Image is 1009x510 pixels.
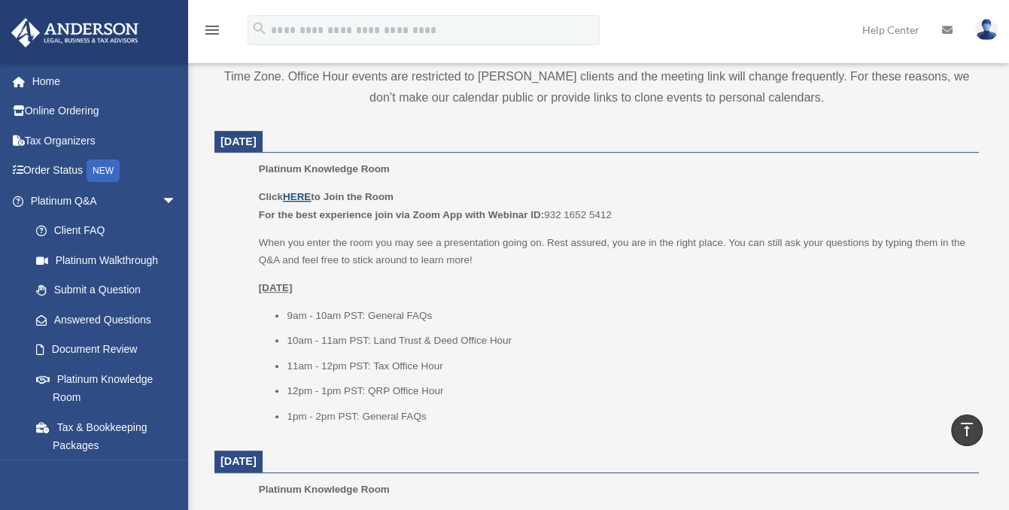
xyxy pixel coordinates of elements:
[21,364,192,412] a: Platinum Knowledge Room
[259,191,394,202] b: Click to Join the Room
[259,282,293,293] u: [DATE]
[259,484,390,495] span: Platinum Knowledge Room
[259,188,968,223] p: 932 1652 5412
[11,96,199,126] a: Online Ordering
[11,66,199,96] a: Home
[287,307,968,325] li: 9am - 10am PST: General FAQs
[220,455,257,467] span: [DATE]
[958,420,976,439] i: vertical_align_top
[21,216,199,246] a: Client FAQ
[21,305,199,335] a: Answered Questions
[11,126,199,156] a: Tax Organizers
[11,156,199,187] a: Order StatusNEW
[287,357,968,375] li: 11am - 12pm PST: Tax Office Hour
[287,332,968,350] li: 10am - 11am PST: Land Trust & Deed Office Hour
[87,159,120,182] div: NEW
[259,209,544,220] b: For the best experience join via Zoom App with Webinar ID:
[287,382,968,400] li: 12pm - 1pm PST: QRP Office Hour
[975,19,998,41] img: User Pic
[21,335,199,365] a: Document Review
[11,186,199,216] a: Platinum Q&Aarrow_drop_down
[7,18,143,47] img: Anderson Advisors Platinum Portal
[283,191,311,202] a: HERE
[251,20,268,37] i: search
[21,245,199,275] a: Platinum Walkthrough
[259,234,968,269] p: When you enter the room you may see a presentation going on. Rest assured, you are in the right p...
[214,24,979,108] div: All Office Hours listed below are in the Pacific Time Zone. Office Hour events are restricted to ...
[259,163,390,175] span: Platinum Knowledge Room
[21,412,199,460] a: Tax & Bookkeeping Packages
[951,414,983,446] a: vertical_align_top
[220,135,257,147] span: [DATE]
[287,408,968,426] li: 1pm - 2pm PST: General FAQs
[21,275,199,305] a: Submit a Question
[203,26,221,39] a: menu
[203,21,221,39] i: menu
[162,186,192,217] span: arrow_drop_down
